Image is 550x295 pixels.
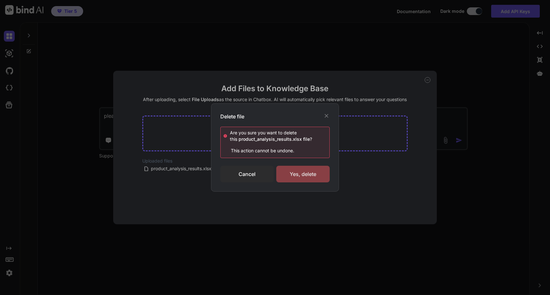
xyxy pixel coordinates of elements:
h3: Delete file [220,113,244,120]
p: This action cannot be undone. [223,147,329,154]
div: Cancel [220,166,274,182]
div: Yes, delete [276,166,330,182]
div: Are you sure you want to delete this ? [230,130,329,142]
span: product_analysis_results.xlsx file [237,136,310,142]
